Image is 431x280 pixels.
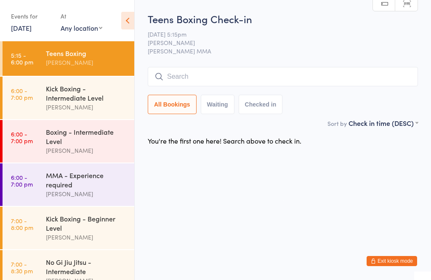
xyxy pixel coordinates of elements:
[327,119,347,128] label: Sort by
[148,136,301,145] div: You're the first one here! Search above to check in.
[46,189,127,199] div: [PERSON_NAME]
[61,9,102,23] div: At
[11,87,33,101] time: 6:00 - 7:00 pm
[3,120,134,163] a: 6:00 -7:00 pmBoxing - Intermediate Level[PERSON_NAME]
[46,171,127,189] div: MMA - Experience required
[3,207,134,249] a: 7:00 -8:00 pmKick Boxing - Beginner Level[PERSON_NAME]
[11,174,33,187] time: 6:00 - 7:00 pm
[11,261,33,274] time: 7:00 - 8:30 pm
[239,95,283,114] button: Checked in
[46,232,127,242] div: [PERSON_NAME]
[349,118,418,128] div: Check in time (DESC)
[148,30,405,38] span: [DATE] 5:15pm
[11,52,33,65] time: 5:15 - 6:00 pm
[61,23,102,32] div: Any location
[46,58,127,67] div: [PERSON_NAME]
[46,102,127,112] div: [PERSON_NAME]
[201,95,234,114] button: Waiting
[46,146,127,155] div: [PERSON_NAME]
[46,84,127,102] div: Kick Boxing - Intermediate Level
[11,9,52,23] div: Events for
[46,257,127,276] div: No Gi Jiu Jitsu - Intermediate
[3,163,134,206] a: 6:00 -7:00 pmMMA - Experience required[PERSON_NAME]
[148,67,418,86] input: Search
[148,95,197,114] button: All Bookings
[148,12,418,26] h2: Teens Boxing Check-in
[148,47,418,55] span: [PERSON_NAME] MMA
[367,256,417,266] button: Exit kiosk mode
[3,41,134,76] a: 5:15 -6:00 pmTeens Boxing[PERSON_NAME]
[46,127,127,146] div: Boxing - Intermediate Level
[11,217,33,231] time: 7:00 - 8:00 pm
[46,214,127,232] div: Kick Boxing - Beginner Level
[11,131,33,144] time: 6:00 - 7:00 pm
[46,48,127,58] div: Teens Boxing
[11,23,32,32] a: [DATE]
[148,38,405,47] span: [PERSON_NAME]
[3,77,134,119] a: 6:00 -7:00 pmKick Boxing - Intermediate Level[PERSON_NAME]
